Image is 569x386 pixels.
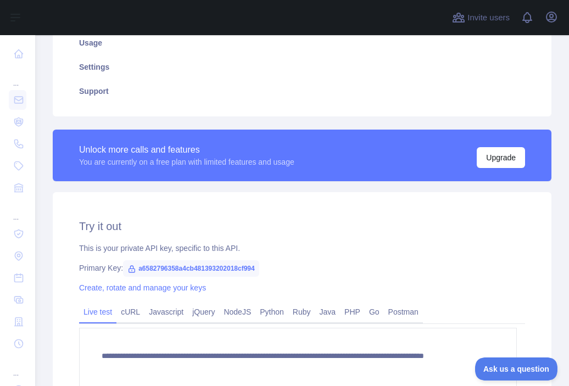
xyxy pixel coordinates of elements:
a: jQuery [188,303,219,321]
a: Usage [66,31,538,55]
div: Primary Key: [79,262,525,273]
a: NodeJS [219,303,255,321]
div: ... [9,66,26,88]
a: Python [255,303,288,321]
a: PHP [340,303,365,321]
a: Java [315,303,341,321]
iframe: Toggle Customer Support [475,357,558,381]
a: Javascript [144,303,188,321]
h2: Try it out [79,219,525,234]
span: a6582796358a4cb481393202018cf994 [123,260,259,277]
a: Postman [384,303,423,321]
a: cURL [116,303,144,321]
a: Support [66,79,538,103]
span: Invite users [467,12,510,24]
div: This is your private API key, specific to this API. [79,243,525,254]
button: Upgrade [477,147,525,168]
a: Live test [79,303,116,321]
a: Settings [66,55,538,79]
div: ... [9,356,26,378]
div: Unlock more calls and features [79,143,294,156]
a: Go [365,303,384,321]
div: You are currently on a free plan with limited features and usage [79,156,294,167]
a: Create, rotate and manage your keys [79,283,206,292]
button: Invite users [450,9,512,26]
a: Ruby [288,303,315,321]
div: ... [9,200,26,222]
